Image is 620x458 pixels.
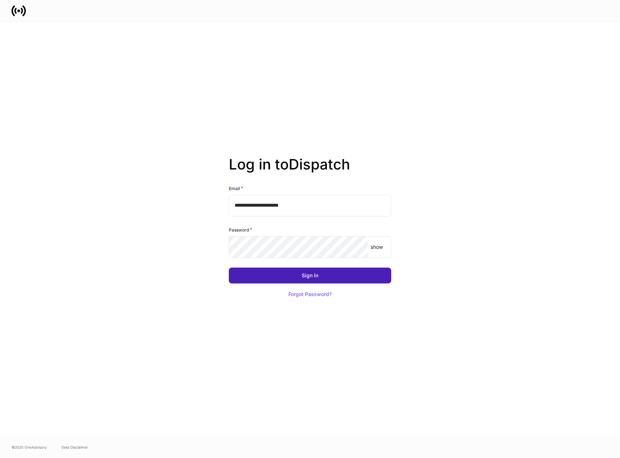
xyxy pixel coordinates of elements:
div: Sign In [302,273,318,278]
button: Forgot Password? [279,286,341,302]
div: Forgot Password? [288,292,332,297]
p: show [371,243,383,251]
button: Sign In [229,268,391,283]
a: Data Disclaimer [61,444,88,450]
h2: Log in to Dispatch [229,156,391,185]
span: © 2025 OneAdvisory [12,444,47,450]
h6: Password [229,226,252,233]
h6: Email [229,185,243,192]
